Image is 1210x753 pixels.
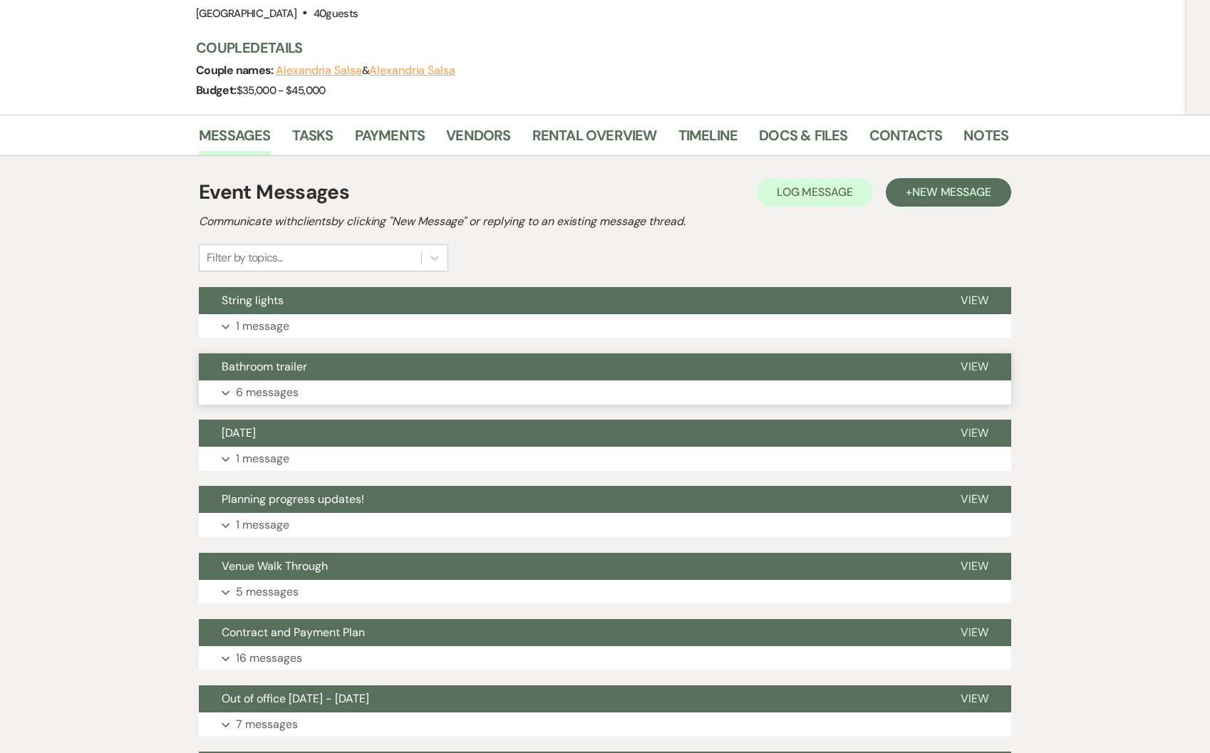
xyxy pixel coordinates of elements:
p: 1 message [236,317,289,336]
span: Bathroom trailer [222,359,307,374]
p: 5 messages [236,583,299,601]
span: $35,000 - $45,000 [237,83,326,98]
a: Rental Overview [532,124,657,155]
button: Venue Walk Through [199,553,938,580]
button: 1 message [199,513,1011,537]
button: View [938,685,1011,712]
span: Log Message [777,185,853,199]
span: View [961,691,988,706]
span: & [276,63,455,78]
span: [GEOGRAPHIC_DATA] [196,6,296,21]
p: 7 messages [236,715,298,734]
p: 1 message [236,516,289,534]
a: Docs & Files [759,124,847,155]
span: View [961,559,988,573]
button: Out of office [DATE] - [DATE] [199,685,938,712]
p: 16 messages [236,649,302,668]
button: Alexandria Salsa [369,65,455,76]
button: View [938,353,1011,380]
button: 7 messages [199,712,1011,737]
span: String lights [222,293,284,308]
button: 6 messages [199,380,1011,405]
button: Bathroom trailer [199,353,938,380]
a: Messages [199,124,271,155]
div: Filter by topics... [207,249,283,266]
button: View [938,619,1011,646]
span: View [961,492,988,507]
button: Contract and Payment Plan [199,619,938,646]
button: 1 message [199,447,1011,471]
button: [DATE] [199,420,938,447]
span: View [961,293,988,308]
span: [DATE] [222,425,256,440]
button: String lights [199,287,938,314]
button: View [938,287,1011,314]
span: View [961,359,988,374]
button: Planning progress updates! [199,486,938,513]
button: View [938,553,1011,580]
button: View [938,486,1011,513]
a: Vendors [446,124,510,155]
span: View [961,425,988,440]
button: 16 messages [199,646,1011,670]
h3: Couple Details [196,38,994,58]
a: Contacts [869,124,943,155]
a: Notes [963,124,1008,155]
button: 5 messages [199,580,1011,604]
p: 1 message [236,450,289,468]
span: New Message [912,185,991,199]
span: Couple names: [196,63,276,78]
a: Timeline [678,124,738,155]
button: Log Message [757,178,873,207]
span: View [961,625,988,640]
button: Alexandria Salsa [276,65,362,76]
span: Planning progress updates! [222,492,364,507]
span: Budget: [196,83,237,98]
span: Out of office [DATE] - [DATE] [222,691,369,706]
span: Contract and Payment Plan [222,625,365,640]
h2: Communicate with clients by clicking "New Message" or replying to an existing message thread. [199,213,1011,230]
span: Venue Walk Through [222,559,328,573]
p: 6 messages [236,383,299,402]
button: 1 message [199,314,1011,338]
a: Payments [355,124,425,155]
button: View [938,420,1011,447]
a: Tasks [292,124,333,155]
span: 40 guests [314,6,358,21]
h1: Event Messages [199,177,349,207]
button: +New Message [886,178,1011,207]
